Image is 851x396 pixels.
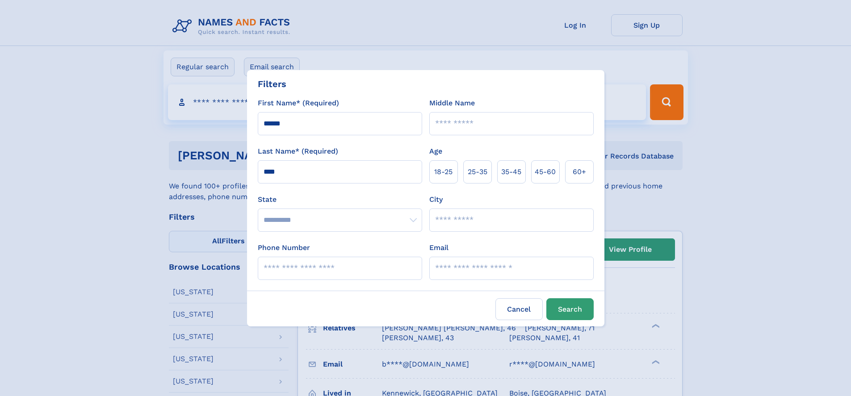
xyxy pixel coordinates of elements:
label: Email [429,242,449,253]
button: Search [546,298,594,320]
label: Last Name* (Required) [258,146,338,157]
span: 35‑45 [501,167,521,177]
span: 25‑35 [468,167,487,177]
label: City [429,194,443,205]
label: First Name* (Required) [258,98,339,108]
label: State [258,194,422,205]
div: Filters [258,77,286,91]
span: 60+ [573,167,586,177]
span: 45‑60 [535,167,556,177]
label: Middle Name [429,98,475,108]
label: Cancel [495,298,543,320]
label: Age [429,146,442,157]
span: 18‑25 [434,167,453,177]
label: Phone Number [258,242,310,253]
